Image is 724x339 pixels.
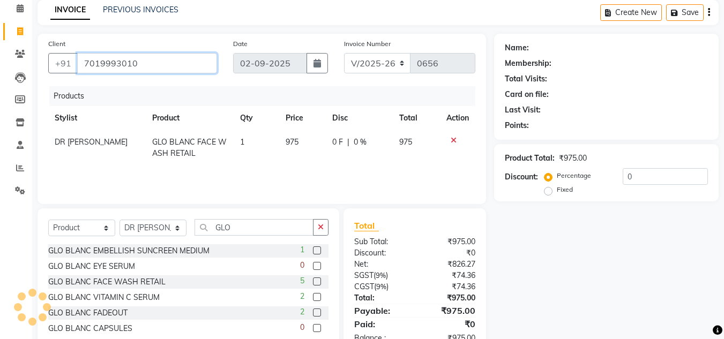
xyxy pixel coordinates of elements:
[415,281,483,292] div: ₹74.36
[346,270,415,281] div: ( )
[505,153,555,164] div: Product Total:
[48,106,146,130] th: Stylist
[50,1,90,20] a: INVOICE
[557,171,591,180] label: Percentage
[376,282,386,291] span: 9%
[346,318,415,330] div: Paid:
[505,42,529,54] div: Name:
[152,137,227,158] span: GLO BLANC FACE WASH RETAIL
[279,106,326,130] th: Price
[415,236,483,247] div: ₹975.00
[354,137,367,148] span: 0 %
[48,261,135,272] div: GLO BLANC EYE SERUM
[393,106,440,130] th: Total
[300,275,304,287] span: 5
[55,137,128,147] span: DR [PERSON_NAME]
[354,220,379,231] span: Total
[505,58,551,69] div: Membership:
[440,106,475,130] th: Action
[300,260,304,271] span: 0
[415,259,483,270] div: ₹826.27
[505,89,549,100] div: Card on file:
[77,53,217,73] input: Search by Name/Mobile/Email/Code
[48,39,65,49] label: Client
[505,104,541,116] div: Last Visit:
[332,137,343,148] span: 0 F
[48,245,210,257] div: GLO BLANC EMBELLISH SUNCREEN MEDIUM
[415,304,483,317] div: ₹975.00
[415,292,483,304] div: ₹975.00
[286,137,298,147] span: 975
[233,39,248,49] label: Date
[49,86,483,106] div: Products
[48,323,132,334] div: GLO BLANC CAPSULES
[415,318,483,330] div: ₹0
[300,322,304,333] span: 0
[559,153,587,164] div: ₹975.00
[557,185,573,194] label: Fixed
[48,292,160,303] div: GLO BLANC VITAMIN C SERUM
[505,120,529,131] div: Points:
[300,291,304,302] span: 2
[346,281,415,292] div: ( )
[346,292,415,304] div: Total:
[376,271,386,280] span: 9%
[326,106,393,130] th: Disc
[344,39,391,49] label: Invoice Number
[240,137,244,147] span: 1
[346,259,415,270] div: Net:
[48,307,128,319] div: GLO BLANC FADEOUT
[415,270,483,281] div: ₹74.36
[399,137,412,147] span: 975
[354,270,374,280] span: SGST
[48,53,78,73] button: +91
[300,306,304,318] span: 2
[103,5,178,14] a: PREVIOUS INVOICES
[600,4,662,21] button: Create New
[346,304,415,317] div: Payable:
[300,244,304,255] span: 1
[146,106,234,130] th: Product
[234,106,279,130] th: Qty
[505,171,538,183] div: Discount:
[666,4,704,21] button: Save
[347,137,349,148] span: |
[505,73,547,85] div: Total Visits:
[346,247,415,259] div: Discount:
[415,247,483,259] div: ₹0
[354,282,374,291] span: CGST
[195,219,314,236] input: Search or Scan
[346,236,415,247] div: Sub Total:
[48,276,166,288] div: GLO BLANC FACE WASH RETAIL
